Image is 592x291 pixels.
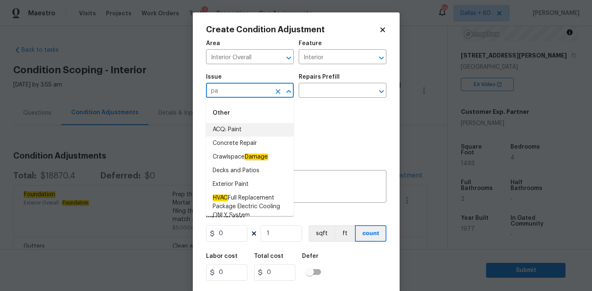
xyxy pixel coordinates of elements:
button: Close [283,86,295,97]
li: Concrete Repair [206,137,294,150]
em: HVAC [213,195,228,201]
button: count [355,225,386,242]
span: Full Replacement Package Electric Cooling ONLY System [213,194,287,220]
em: Damage [244,154,268,160]
h2: Create Condition Adjustment [206,26,379,34]
button: ft [334,225,355,242]
h5: Defer [302,253,319,259]
button: Open [283,52,295,64]
h5: Repairs Prefill [299,74,340,80]
li: Decks and Patios [206,164,294,178]
button: sqft [309,225,334,242]
h5: Area [206,41,220,46]
div: Other [206,103,294,123]
h5: Feature [299,41,322,46]
button: Open [376,86,387,97]
h5: Issue [206,74,222,80]
h5: Labor cost [206,253,237,259]
button: Open [376,52,387,64]
li: ACQ: Paint [206,123,294,137]
button: Clear [272,86,284,97]
li: Exterior Paint [206,178,294,191]
span: Crawlspace [213,153,268,161]
h5: Total cost [254,253,283,259]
